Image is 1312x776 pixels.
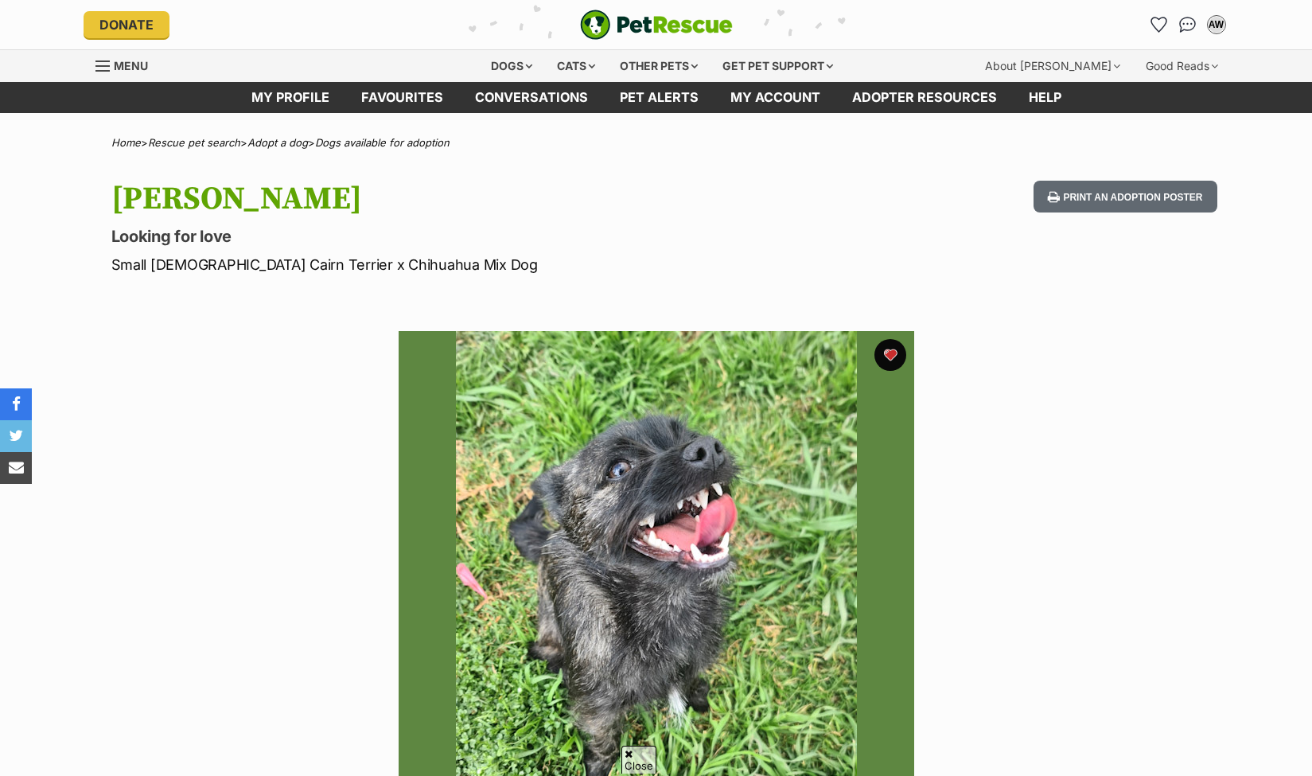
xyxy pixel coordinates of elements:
a: Donate [84,11,169,38]
div: Get pet support [711,50,844,82]
a: Rescue pet search [148,136,240,149]
a: Dogs available for adoption [315,136,450,149]
div: AW [1209,17,1224,33]
a: Help [1013,82,1077,113]
div: Good Reads [1135,50,1229,82]
a: Adopter resources [836,82,1013,113]
div: Dogs [480,50,543,82]
button: My account [1204,12,1229,37]
img: chat-41dd97257d64d25036548639549fe6c8038ab92f7586957e7f3b1b290dea8141.svg [1179,17,1196,33]
a: Adopt a dog [247,136,308,149]
a: Favourites [345,82,459,113]
span: Close [621,746,656,774]
button: Print an adoption poster [1034,181,1217,213]
a: Menu [95,50,159,79]
a: Conversations [1175,12,1201,37]
div: Other pets [609,50,709,82]
h1: [PERSON_NAME] [111,181,784,217]
div: Cats [546,50,606,82]
a: My profile [236,82,345,113]
a: Home [111,136,141,149]
ul: Account quick links [1147,12,1229,37]
p: Small [DEMOGRAPHIC_DATA] Cairn Terrier x Chihuahua Mix Dog [111,254,784,275]
img: logo-e224e6f780fb5917bec1dbf3a21bbac754714ae5b6737aabdf751b685950b380.svg [580,10,733,40]
div: About [PERSON_NAME] [974,50,1131,82]
a: Favourites [1147,12,1172,37]
span: Menu [114,59,148,72]
button: favourite [874,339,906,371]
a: PetRescue [580,10,733,40]
a: conversations [459,82,604,113]
div: > > > [72,137,1241,149]
a: Pet alerts [604,82,714,113]
a: My account [714,82,836,113]
p: Looking for love [111,225,784,248]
